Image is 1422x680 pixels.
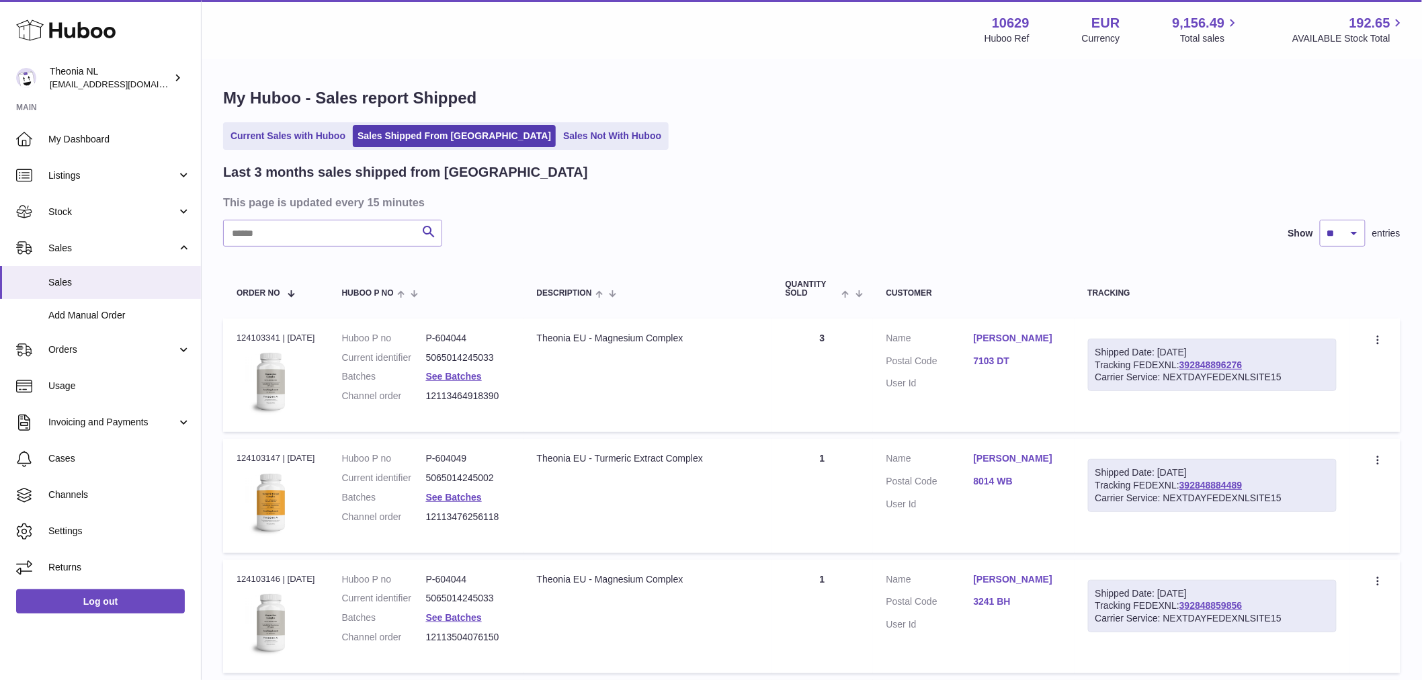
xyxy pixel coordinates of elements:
dd: 5065014245033 [426,592,510,605]
img: 106291725893142.jpg [237,589,304,656]
div: Carrier Service: NEXTDAYFEDEXNLSITE15 [1095,612,1329,625]
dt: User Id [886,498,974,511]
div: Shipped Date: [DATE] [1095,587,1329,600]
div: Carrier Service: NEXTDAYFEDEXNLSITE15 [1095,371,1329,384]
a: 192.65 AVAILABLE Stock Total [1292,14,1406,45]
a: [PERSON_NAME] [974,452,1061,465]
span: Invoicing and Payments [48,416,177,429]
a: 8014 WB [974,475,1061,488]
div: Theonia NL [50,65,171,91]
dt: Batches [342,611,426,624]
a: Log out [16,589,185,613]
span: 192.65 [1349,14,1390,32]
a: 7103 DT [974,355,1061,368]
a: 392848896276 [1179,359,1242,370]
a: Current Sales with Huboo [226,125,350,147]
dd: 12113504076150 [426,631,510,644]
span: Quantity Sold [786,280,839,298]
dt: Name [886,452,974,468]
a: [PERSON_NAME] [974,332,1061,345]
span: Orders [48,343,177,356]
span: Channels [48,488,191,501]
div: Currency [1082,32,1120,45]
span: Cases [48,452,191,465]
span: Stock [48,206,177,218]
dd: P-604044 [426,332,510,345]
img: 106291725893031.jpg [237,469,304,536]
dt: Channel order [342,631,426,644]
a: 9,156.49 Total sales [1173,14,1241,45]
dd: P-604049 [426,452,510,465]
label: Show [1288,227,1313,240]
strong: EUR [1091,14,1120,32]
a: Sales Not With Huboo [558,125,666,147]
h2: Last 3 months sales shipped from [GEOGRAPHIC_DATA] [223,163,588,181]
span: Returns [48,561,191,574]
span: Listings [48,169,177,182]
dt: Postal Code [886,355,974,371]
dt: Channel order [342,390,426,402]
dd: 5065014245033 [426,351,510,364]
dd: 5065014245002 [426,472,510,484]
dt: User Id [886,377,974,390]
dt: Current identifier [342,351,426,364]
span: Sales [48,242,177,255]
span: Sales [48,276,191,289]
h3: This page is updated every 15 minutes [223,195,1397,210]
a: Sales Shipped From [GEOGRAPHIC_DATA] [353,125,556,147]
a: See Batches [426,371,482,382]
span: Huboo P no [342,289,394,298]
td: 1 [772,439,873,552]
dt: Name [886,332,974,348]
span: Description [537,289,592,298]
div: 124103341 | [DATE] [237,332,315,344]
img: 106291725893142.jpg [237,348,304,415]
dd: 12113464918390 [426,390,510,402]
a: [PERSON_NAME] [974,573,1061,586]
div: Shipped Date: [DATE] [1095,346,1329,359]
span: 9,156.49 [1173,14,1225,32]
a: See Batches [426,612,482,623]
dt: Huboo P no [342,332,426,345]
span: Settings [48,525,191,538]
div: Theonia EU - Magnesium Complex [537,332,759,345]
span: My Dashboard [48,133,191,146]
dt: Postal Code [886,595,974,611]
dt: Channel order [342,511,426,523]
a: See Batches [426,492,482,503]
div: Huboo Ref [985,32,1030,45]
img: info@wholesomegoods.eu [16,68,36,88]
dt: Current identifier [342,592,426,605]
span: [EMAIL_ADDRESS][DOMAIN_NAME] [50,79,198,89]
div: 124103147 | [DATE] [237,452,315,464]
dt: Batches [342,491,426,504]
dd: P-604044 [426,573,510,586]
div: Tracking [1088,289,1337,298]
h1: My Huboo - Sales report Shipped [223,87,1400,109]
div: Shipped Date: [DATE] [1095,466,1329,479]
div: Theonia EU - Turmeric Extract Complex [537,452,759,465]
dt: Name [886,573,974,589]
div: Customer [886,289,1061,298]
dd: 12113476256118 [426,511,510,523]
div: Tracking FEDEXNL: [1088,459,1337,512]
dt: Postal Code [886,475,974,491]
span: entries [1372,227,1400,240]
div: 124103146 | [DATE] [237,573,315,585]
dt: Huboo P no [342,573,426,586]
a: 392848884489 [1179,480,1242,491]
dt: Current identifier [342,472,426,484]
dt: User Id [886,618,974,631]
span: Total sales [1180,32,1240,45]
span: Order No [237,289,280,298]
dt: Batches [342,370,426,383]
td: 3 [772,318,873,432]
span: Usage [48,380,191,392]
div: Tracking FEDEXNL: [1088,339,1337,392]
dt: Huboo P no [342,452,426,465]
td: 1 [772,560,873,673]
div: Carrier Service: NEXTDAYFEDEXNLSITE15 [1095,492,1329,505]
a: 3241 BH [974,595,1061,608]
strong: 10629 [992,14,1030,32]
a: 392848859856 [1179,600,1242,611]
